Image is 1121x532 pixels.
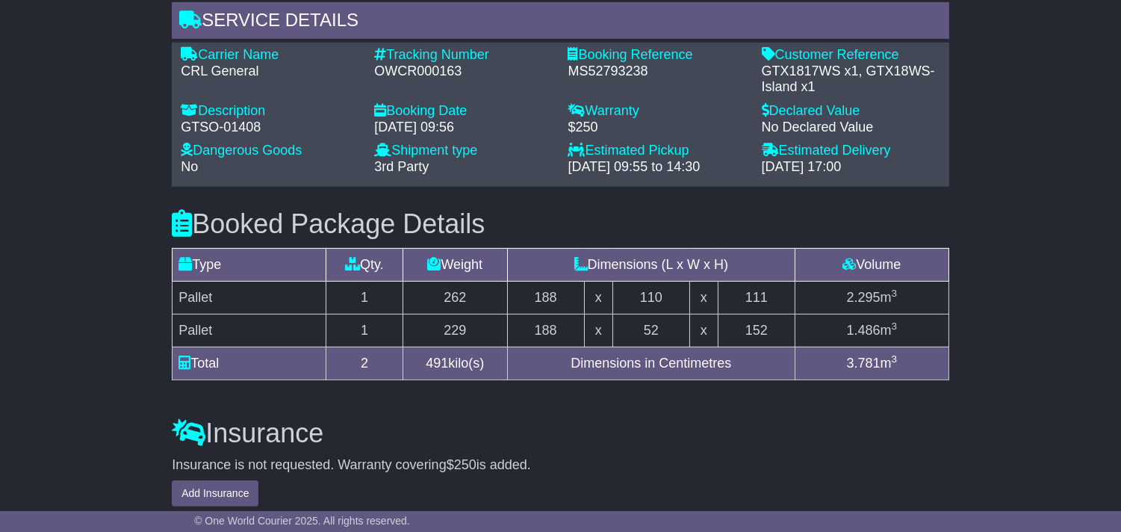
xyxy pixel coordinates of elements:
td: 110 [612,281,689,314]
div: Service Details [172,2,949,43]
div: CRL General [181,64,359,80]
td: 152 [718,314,795,347]
h3: Insurance [172,418,949,448]
td: Type [173,248,326,281]
div: GTSO-01408 [181,120,359,136]
td: Volume [795,248,948,281]
span: No [181,159,198,174]
button: Add Insurance [172,480,258,507]
div: Description [181,103,359,120]
div: GTX1817WS x1, GTX18WS-Island x1 [762,64,940,96]
span: 2.295 [847,290,881,305]
h3: Booked Package Details [172,209,949,239]
div: Insurance is not requested. Warranty covering is added. [172,457,949,474]
div: Booking Reference [568,47,746,64]
td: Weight [403,248,507,281]
div: $250 [568,120,746,136]
span: © One World Courier 2025. All rights reserved. [194,515,410,527]
sup: 3 [892,321,898,332]
div: Declared Value [762,103,940,120]
div: Estimated Delivery [762,143,940,159]
div: Customer Reference [762,47,940,64]
td: 52 [612,314,689,347]
td: x [584,281,612,314]
td: kilo(s) [403,347,507,380]
span: 1.486 [847,323,881,338]
td: Pallet [173,314,326,347]
td: Qty. [326,248,403,281]
td: x [689,281,718,314]
div: Tracking Number [374,47,553,64]
div: MS52793238 [568,64,746,80]
td: 1 [326,314,403,347]
div: Dangerous Goods [181,143,359,159]
div: Booking Date [374,103,553,120]
sup: 3 [892,288,898,299]
div: Estimated Pickup [568,143,746,159]
div: [DATE] 17:00 [762,159,940,176]
td: m [795,314,948,347]
span: 491 [426,356,448,371]
div: Shipment type [374,143,553,159]
td: 262 [403,281,507,314]
div: Carrier Name [181,47,359,64]
td: x [689,314,718,347]
div: OWCR000163 [374,64,553,80]
sup: 3 [892,353,898,365]
span: 3rd Party [374,159,429,174]
td: 188 [507,314,584,347]
div: Warranty [568,103,746,120]
div: [DATE] 09:56 [374,120,553,136]
td: m [795,347,948,380]
td: 229 [403,314,507,347]
td: Pallet [173,281,326,314]
td: Dimensions in Centimetres [507,347,795,380]
td: Total [173,347,326,380]
td: x [584,314,612,347]
span: 3.781 [847,356,881,371]
td: m [795,281,948,314]
span: $250 [447,457,476,472]
td: 2 [326,347,403,380]
div: No Declared Value [762,120,940,136]
td: 188 [507,281,584,314]
div: [DATE] 09:55 to 14:30 [568,159,746,176]
td: 1 [326,281,403,314]
td: 111 [718,281,795,314]
td: Dimensions (L x W x H) [507,248,795,281]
